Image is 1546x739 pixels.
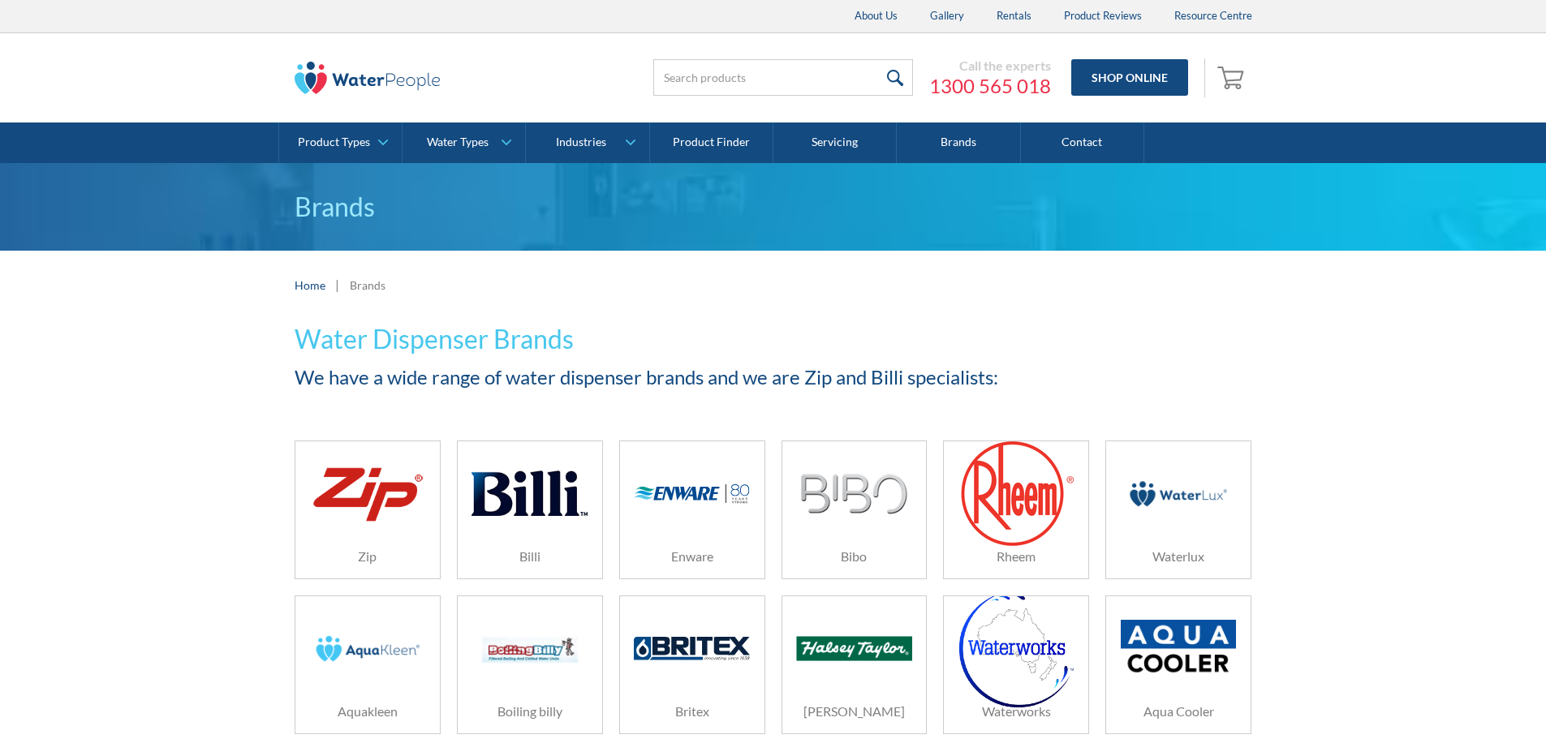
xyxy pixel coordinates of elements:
[295,62,441,94] img: The Water People
[279,122,402,163] a: Product Types
[295,187,1252,226] p: Brands
[653,59,913,96] input: Search products
[929,74,1051,98] a: 1300 565 018
[295,320,1252,359] h1: Water Dispenser Brands
[298,135,370,149] div: Product Types
[959,440,1074,548] img: Rheem
[472,610,587,687] img: Boiling billy
[800,474,908,514] img: Bibo
[959,591,1074,707] img: Waterworks
[1071,59,1188,96] a: Shop Online
[943,595,1089,734] a: WaterworksWaterworks
[295,547,440,566] h6: Zip
[526,122,648,163] a: Industries
[944,702,1088,721] h6: Waterworks
[295,363,1252,392] h2: We have a wide range of water dispenser brands and we are Zip and Billi specialists:
[634,483,749,505] img: Enware
[782,547,927,566] h6: Bibo
[472,455,587,532] img: Billi
[796,636,911,661] img: Halsey Taylor
[457,440,603,579] a: BilliBilli
[334,275,342,294] div: |
[943,440,1089,579] a: RheemRheem
[556,135,606,149] div: Industries
[1121,620,1236,677] img: Aqua Cooler
[458,547,602,566] h6: Billi
[310,459,425,528] img: Zip
[929,58,1051,74] div: Call the experts
[310,610,425,687] img: Aquakleen
[897,122,1020,163] a: Brands
[782,440,928,579] a: BiboBibo
[619,595,765,734] a: BritexBritex
[457,595,603,734] a: Boiling billyBoiling billy
[944,547,1088,566] h6: Rheem
[782,595,928,734] a: Halsey Taylor[PERSON_NAME]
[1121,455,1236,532] img: Waterlux
[782,702,927,721] h6: [PERSON_NAME]
[295,595,441,734] a: AquakleenAquakleen
[403,122,525,163] a: Water Types
[458,702,602,721] h6: Boiling billy
[427,135,489,149] div: Water Types
[620,702,764,721] h6: Britex
[1105,595,1251,734] a: Aqua CoolerAqua Cooler
[1105,440,1251,579] a: WaterluxWaterlux
[634,637,749,660] img: Britex
[650,122,773,163] a: Product Finder
[1106,547,1251,566] h6: Waterlux
[619,440,765,579] a: EnwareEnware
[620,547,764,566] h6: Enware
[1213,58,1252,97] a: Open cart
[773,122,897,163] a: Servicing
[295,277,325,294] a: Home
[295,702,440,721] h6: Aquakleen
[1021,122,1144,163] a: Contact
[350,277,385,294] div: Brands
[295,440,441,579] a: ZipZip
[1106,702,1251,721] h6: Aqua Cooler
[1217,64,1248,90] img: shopping cart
